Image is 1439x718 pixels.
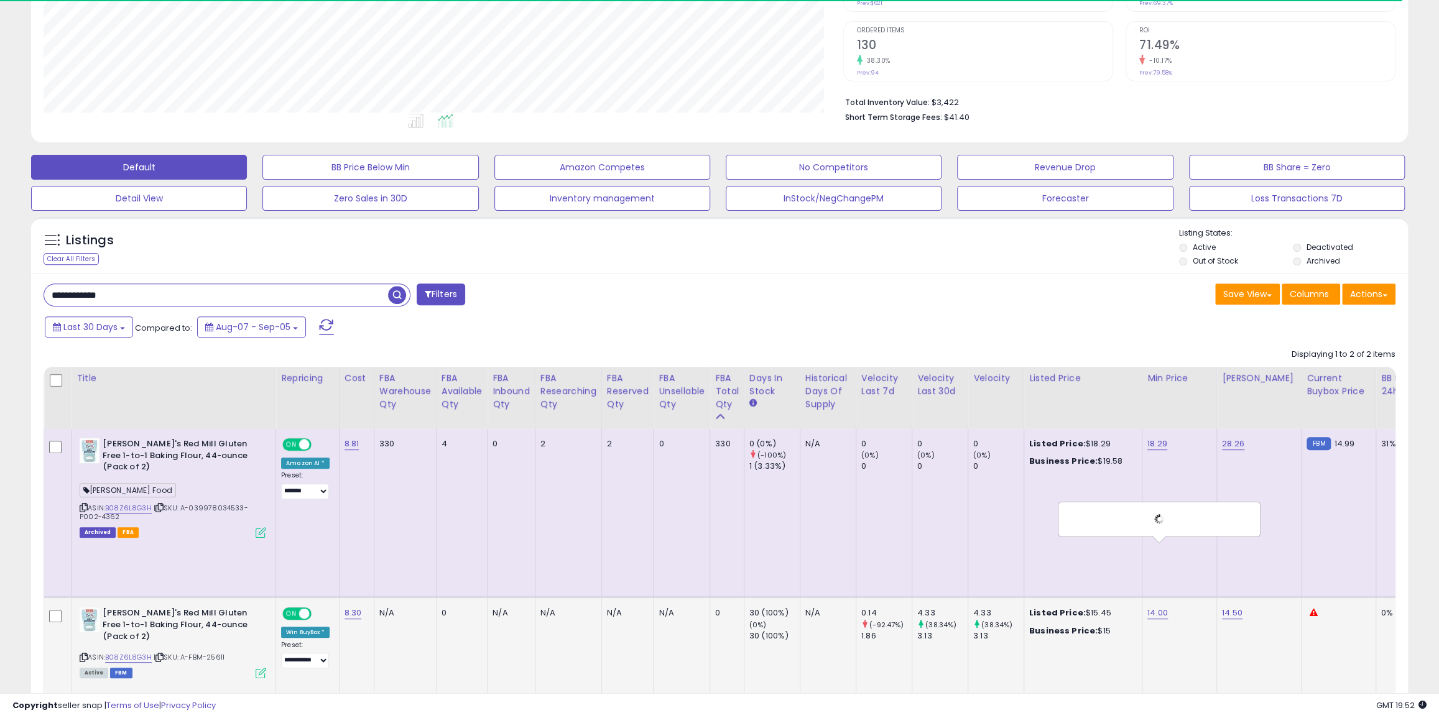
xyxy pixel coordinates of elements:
[135,322,192,334] span: Compared to:
[917,372,963,398] div: Velocity Last 30d
[1292,349,1395,361] div: Displaying 1 to 2 of 2 items
[105,503,152,513] a: B08Z6L8G3H
[281,627,330,638] div: Win BuyBox *
[1307,242,1353,252] label: Deactivated
[379,607,427,619] div: N/A
[1334,438,1354,449] span: 14.99
[1193,255,1238,266] label: Out of Stock
[161,699,216,711] a: Privacy Policy
[1147,607,1168,619] a: 14.00
[715,438,734,449] div: 330
[869,620,904,630] small: (-92.47%)
[540,438,592,449] div: 2
[1139,38,1395,55] h2: 71.49%
[197,316,306,338] button: Aug-07 - Sep-05
[76,372,271,385] div: Title
[494,155,710,180] button: Amazon Competes
[857,38,1113,55] h2: 130
[749,372,795,398] div: Days In Stock
[103,438,254,476] b: [PERSON_NAME]'s Red Mill Gluten Free 1-to-1 Baking Flour, 44-ounce (Pack of 2)
[442,372,482,411] div: FBA Available Qty
[1193,242,1216,252] label: Active
[805,607,846,619] div: N/A
[1215,283,1280,305] button: Save View
[80,438,99,463] img: 5125XfZRNBL._SL40_.jpg
[861,372,907,398] div: Velocity Last 7d
[749,461,800,472] div: 1 (3.33%)
[493,372,530,411] div: FBA inbound Qty
[917,438,968,449] div: 0
[957,155,1173,180] button: Revenue Drop
[659,438,700,449] div: 0
[973,461,1024,472] div: 0
[154,652,224,662] span: | SKU: A-FBM-25611
[845,97,930,108] b: Total Inventory Value:
[917,630,968,642] div: 3.13
[44,253,99,265] div: Clear All Filters
[925,620,956,630] small: (38.34%)
[715,372,739,411] div: FBA Total Qty
[63,321,118,333] span: Last 30 Days
[80,607,266,676] div: ASIN:
[262,155,478,180] button: BB Price Below Min
[607,372,649,411] div: FBA Reserved Qty
[417,283,465,305] button: Filters
[442,438,478,449] div: 4
[861,450,879,460] small: (0%)
[973,630,1024,642] div: 3.13
[310,609,330,619] span: OFF
[1147,438,1167,450] a: 18.29
[493,607,525,619] div: N/A
[118,527,139,538] span: FBA
[861,607,912,619] div: 0.14
[749,620,767,630] small: (0%)
[749,438,800,449] div: 0 (0%)
[1189,155,1405,180] button: BB Share = Zero
[442,607,478,619] div: 0
[973,372,1019,385] div: Velocity
[1029,456,1132,467] div: $19.58
[607,438,644,449] div: 2
[973,607,1024,619] div: 4.33
[861,461,912,472] div: 0
[103,607,254,645] b: [PERSON_NAME]'s Red Mill Gluten Free 1-to-1 Baking Flour, 44-ounce (Pack of 2)
[1307,372,1371,398] div: Current Buybox Price
[863,56,891,65] small: 38.30%
[31,186,247,211] button: Detail View
[345,372,369,385] div: Cost
[66,232,114,249] h5: Listings
[80,438,266,536] div: ASIN:
[749,630,800,642] div: 30 (100%)
[917,461,968,472] div: 0
[1145,56,1172,65] small: -10.17%
[857,69,879,76] small: Prev: 94
[805,372,851,411] div: Historical Days Of Supply
[110,668,132,678] span: FBM
[281,471,330,499] div: Preset:
[659,607,700,619] div: N/A
[31,155,247,180] button: Default
[845,94,1386,109] li: $3,422
[749,607,800,619] div: 30 (100%)
[944,111,969,123] span: $41.40
[659,372,705,411] div: FBA Unsellable Qty
[281,641,330,669] div: Preset:
[1222,607,1242,619] a: 14.50
[80,668,108,678] span: All listings currently available for purchase on Amazon
[12,700,216,712] div: seller snap | |
[805,438,846,449] div: N/A
[973,438,1024,449] div: 0
[80,527,116,538] span: Listings that have been deleted from Seller Central
[540,372,596,411] div: FBA Researching Qty
[284,440,299,450] span: ON
[607,607,644,619] div: N/A
[80,483,176,497] span: [PERSON_NAME] Food
[715,607,734,619] div: 0
[957,186,1173,211] button: Forecaster
[981,620,1012,630] small: (38.34%)
[861,630,912,642] div: 1.86
[726,186,942,211] button: InStock/NegChangePM
[1342,283,1395,305] button: Actions
[284,609,299,619] span: ON
[857,27,1113,34] span: Ordered Items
